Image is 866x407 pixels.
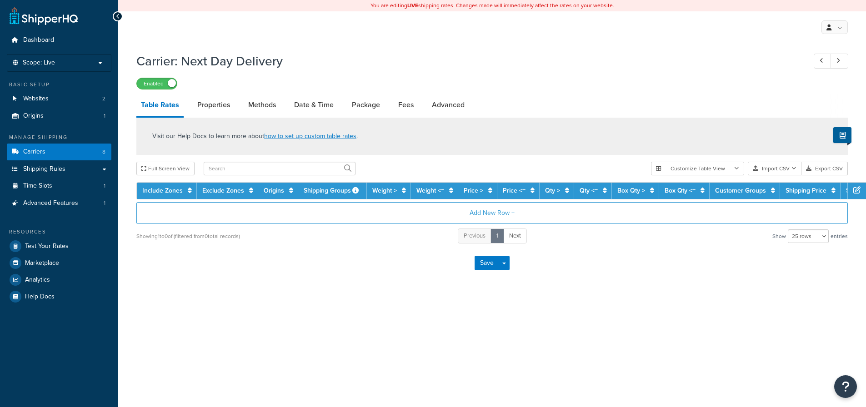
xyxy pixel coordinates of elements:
a: Origins [264,186,284,195]
a: Exclude Zones [202,186,244,195]
a: how to set up custom table rates [264,131,356,141]
a: Origins1 [7,108,111,124]
li: Carriers [7,144,111,160]
div: Basic Setup [7,81,111,89]
button: Export CSV [801,162,848,175]
a: Next Record [831,54,848,69]
a: Advanced Features1 [7,195,111,212]
button: Customize Table View [651,162,744,175]
h1: Carrier: Next Day Delivery [136,52,797,70]
a: Qty > [545,186,560,195]
a: Advanced [427,94,469,116]
th: Shipping Groups [298,183,367,199]
a: Carriers8 [7,144,111,160]
button: Save [475,256,499,270]
li: Advanced Features [7,195,111,212]
span: Shipping Rules [23,165,65,173]
a: Table Rates [136,94,184,118]
span: 1 [104,112,105,120]
a: Next [503,228,527,243]
span: Origins [23,112,44,120]
a: Analytics [7,272,111,288]
span: Analytics [25,276,50,284]
span: Scope: Live [23,59,55,67]
div: Showing 1 to 0 of (filtered from 0 total records) [136,230,240,243]
a: Dashboard [7,32,111,49]
a: Fees [394,94,418,116]
a: Weight <= [416,186,444,195]
button: Show Help Docs [833,127,851,143]
a: Date & Time [290,94,338,116]
a: Websites2 [7,90,111,107]
button: Open Resource Center [834,375,857,398]
span: Previous [464,231,486,240]
a: Price <= [503,186,526,195]
span: 1 [104,199,105,207]
span: 8 [102,148,105,156]
li: Time Slots [7,178,111,194]
span: Dashboard [23,36,54,44]
li: Origins [7,108,111,124]
span: Carriers [23,148,45,156]
span: Test Your Rates [25,243,69,250]
span: Show [772,230,786,243]
button: Full Screen View [136,162,195,175]
span: Advanced Features [23,199,78,207]
p: Visit our Help Docs to learn more about . [152,131,358,141]
span: Websites [23,95,49,103]
span: 2 [102,95,105,103]
a: Weight > [372,186,397,195]
b: LIVE [407,1,418,10]
a: Time Slots1 [7,178,111,194]
a: Customer Groups [715,186,766,195]
a: Box Qty > [617,186,645,195]
label: Enabled [137,78,177,89]
a: Previous Record [814,54,831,69]
a: Properties [193,94,235,116]
input: Search [204,162,355,175]
button: Import CSV [748,162,801,175]
a: Marketplace [7,255,111,271]
button: Add New Row + [136,202,848,224]
div: Resources [7,228,111,236]
a: Methods [244,94,280,116]
a: Box Qty <= [665,186,696,195]
a: Shipping Price [786,186,826,195]
span: Help Docs [25,293,55,301]
span: Next [509,231,521,240]
span: entries [831,230,848,243]
a: Previous [458,228,491,243]
div: Manage Shipping [7,134,111,141]
span: 1 [104,182,105,190]
a: Shipping Rules [7,161,111,178]
li: Websites [7,90,111,107]
span: Marketplace [25,259,59,267]
a: Package [347,94,385,116]
a: Test Your Rates [7,238,111,254]
a: Price > [464,186,483,195]
a: Include Zones [142,186,183,195]
span: Time Slots [23,182,52,190]
a: Qty <= [580,186,598,195]
a: 1 [491,228,504,243]
a: Help Docs [7,288,111,305]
